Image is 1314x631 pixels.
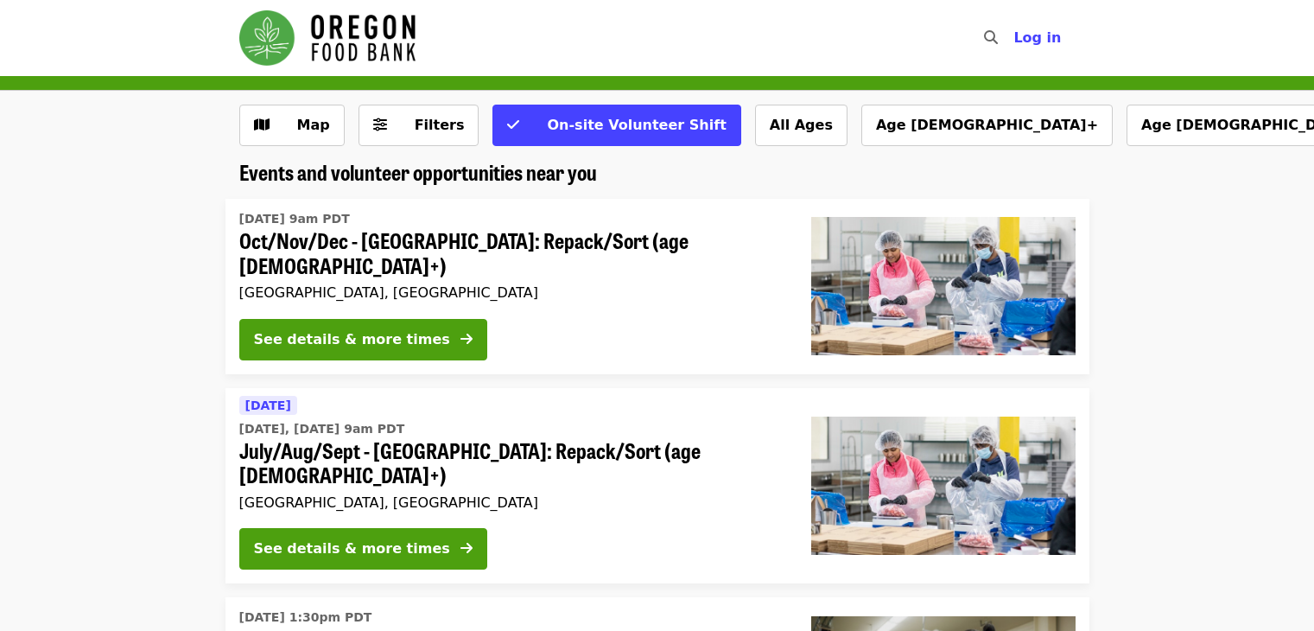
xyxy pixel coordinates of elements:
[239,284,784,301] div: [GEOGRAPHIC_DATA], [GEOGRAPHIC_DATA]
[861,105,1113,146] button: Age [DEMOGRAPHIC_DATA]+
[755,105,847,146] button: All Ages
[239,609,372,627] time: [DATE] 1:30pm PDT
[239,438,784,488] span: July/Aug/Sept - [GEOGRAPHIC_DATA]: Repack/Sort (age [DEMOGRAPHIC_DATA]+)
[507,117,519,133] i: check icon
[811,217,1076,355] img: Oct/Nov/Dec - Beaverton: Repack/Sort (age 10+) organized by Oregon Food Bank
[239,494,784,511] div: [GEOGRAPHIC_DATA], [GEOGRAPHIC_DATA]
[239,10,416,66] img: Oregon Food Bank - Home
[460,331,473,347] i: arrow-right icon
[1013,29,1061,46] span: Log in
[239,319,487,360] button: See details & more times
[984,29,998,46] i: search icon
[415,117,465,133] span: Filters
[811,417,1076,555] img: July/Aug/Sept - Beaverton: Repack/Sort (age 10+) organized by Oregon Food Bank
[254,117,270,133] i: map icon
[239,528,487,570] button: See details & more times
[254,329,450,350] div: See details & more times
[245,398,291,412] span: [DATE]
[460,540,473,557] i: arrow-right icon
[1000,21,1075,55] button: Log in
[225,388,1089,584] a: See details for "July/Aug/Sept - Beaverton: Repack/Sort (age 10+)"
[547,117,726,133] span: On-site Volunteer Shift
[239,420,405,438] time: [DATE], [DATE] 9am PDT
[492,105,740,146] button: On-site Volunteer Shift
[239,228,784,278] span: Oct/Nov/Dec - [GEOGRAPHIC_DATA]: Repack/Sort (age [DEMOGRAPHIC_DATA]+)
[297,117,330,133] span: Map
[359,105,479,146] button: Filters (0 selected)
[239,156,597,187] span: Events and volunteer opportunities near you
[225,199,1089,374] a: See details for "Oct/Nov/Dec - Beaverton: Repack/Sort (age 10+)"
[373,117,387,133] i: sliders-h icon
[1008,17,1022,59] input: Search
[254,539,450,559] div: See details & more times
[239,210,350,228] time: [DATE] 9am PDT
[239,105,345,146] button: Show map view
